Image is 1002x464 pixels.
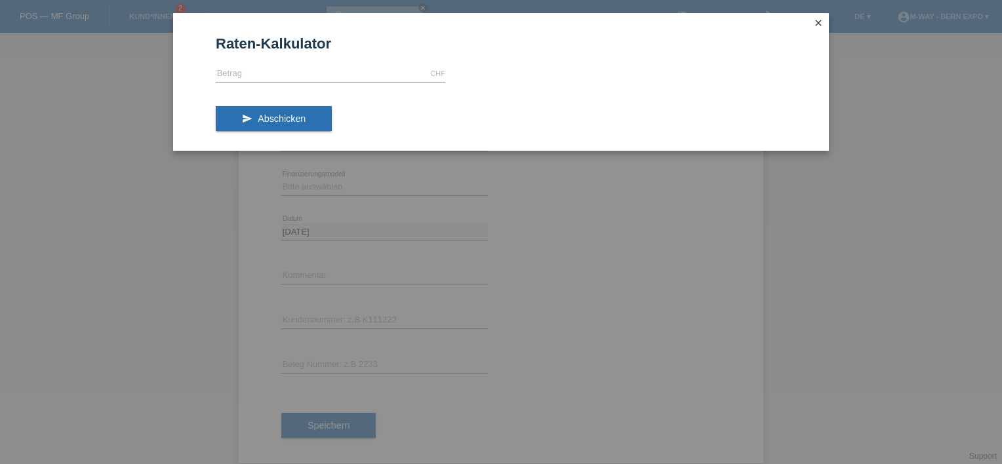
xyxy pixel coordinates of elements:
i: send [242,113,252,124]
h1: Raten-Kalkulator [216,35,786,52]
i: close [813,18,824,28]
span: Abschicken [258,113,306,124]
div: CHF [430,69,445,77]
a: close [810,16,827,31]
button: send Abschicken [216,106,332,131]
